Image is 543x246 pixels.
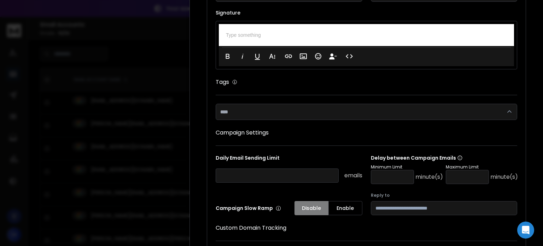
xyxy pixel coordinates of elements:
div: Open Intercom Messenger [517,222,534,239]
button: More Text [265,49,279,63]
button: Enable [328,201,362,215]
p: Campaign Slow Ramp [216,205,281,212]
label: Reply to [371,193,518,198]
button: Italic (Ctrl+I) [236,49,249,63]
button: Insert Unsubscribe Link [326,49,340,63]
label: Signature [216,10,517,15]
h1: Custom Domain Tracking [216,224,517,232]
button: Disable [294,201,328,215]
button: Code View [343,49,356,63]
p: Daily Email Sending Limit [216,154,362,164]
h1: Tags [216,78,229,86]
p: minute(s) [490,173,518,181]
button: Insert Image (Ctrl+P) [297,49,310,63]
p: Minimum Limit [371,164,443,170]
button: Insert Link (Ctrl+K) [282,49,295,63]
p: Delay between Campaign Emails [371,154,518,161]
button: Underline (Ctrl+U) [251,49,264,63]
button: Emoticons [311,49,325,63]
button: Bold (Ctrl+B) [221,49,234,63]
p: minute(s) [415,173,443,181]
h1: Campaign Settings [216,128,517,137]
p: Maximum Limit [446,164,518,170]
p: emails [344,171,362,180]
